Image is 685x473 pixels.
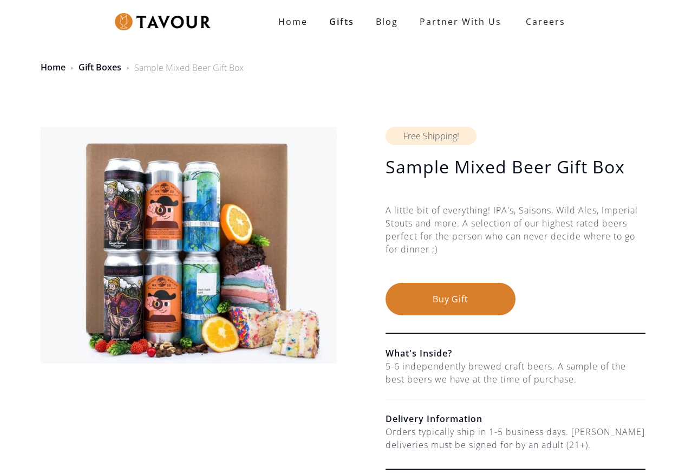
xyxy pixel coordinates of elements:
a: partner with us [409,11,512,33]
a: Careers [512,7,573,37]
a: Gift Boxes [79,61,121,73]
button: Buy Gift [386,283,516,315]
h6: Delivery Information [386,412,645,425]
h6: What's Inside? [386,347,645,360]
div: 5-6 independently brewed craft beers. A sample of the best beers we have at the time of purchase. [386,360,645,386]
div: Free Shipping! [386,127,477,145]
a: Gifts [318,11,365,33]
a: Home [268,11,318,33]
h1: Sample Mixed Beer Gift Box [386,156,645,178]
a: Blog [365,11,409,33]
strong: Home [278,16,308,28]
div: Sample Mixed Beer Gift Box [134,61,244,74]
a: Home [41,61,66,73]
strong: Careers [526,11,565,33]
div: A little bit of everything! IPA's, Saisons, Wild Ales, Imperial Stouts and more. A selection of o... [386,204,645,283]
div: Orders typically ship in 1-5 business days. [PERSON_NAME] deliveries must be signed for by an adu... [386,425,645,451]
